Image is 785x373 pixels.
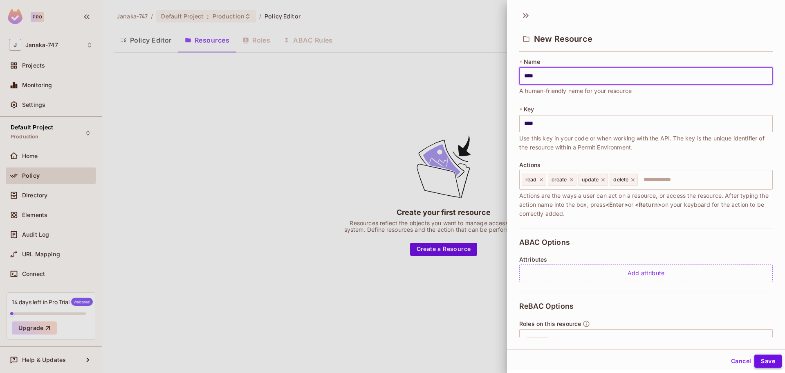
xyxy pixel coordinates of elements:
span: <Enter> [606,201,628,208]
span: A human-friendly name for your resource [519,86,632,95]
span: <Return> [635,201,662,208]
span: Key [524,106,534,113]
span: delete [613,176,628,183]
div: update [578,174,608,186]
span: Actions are the ways a user can act on a resource, or access the resource. After typing the actio... [519,191,773,218]
span: Actions [519,162,541,168]
span: Use this key in your code or when working with the API. The key is the unique identifier of the r... [519,134,773,152]
button: Save [754,355,782,368]
span: Roles on this resource [519,321,581,327]
span: update [582,176,599,183]
div: create [548,174,576,186]
span: ReBAC Options [519,302,574,310]
button: Cancel [728,355,754,368]
span: New Resource [534,34,592,44]
span: Name [524,59,540,65]
span: create [552,176,567,183]
span: read [525,176,537,183]
span: ABAC Options [519,238,570,246]
div: Add attribute [519,264,773,282]
div: read [522,174,546,186]
span: Attributes [519,256,547,263]
div: delete [610,174,638,186]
